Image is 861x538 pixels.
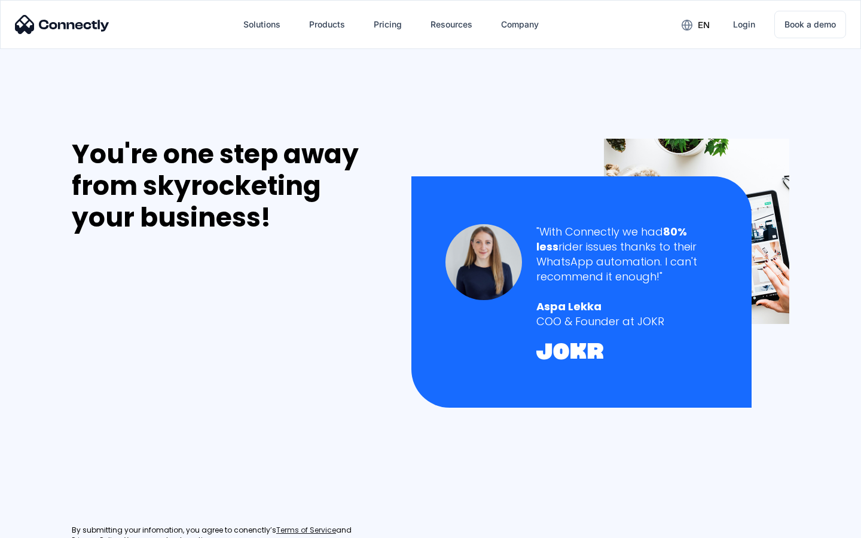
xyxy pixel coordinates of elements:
[733,16,755,33] div: Login
[536,314,717,329] div: COO & Founder at JOKR
[374,16,402,33] div: Pricing
[12,517,72,534] aside: Language selected: English
[536,299,602,314] strong: Aspa Lekka
[698,17,710,33] div: en
[243,16,280,33] div: Solutions
[430,16,472,33] div: Resources
[15,15,109,34] img: Connectly Logo
[72,139,386,233] div: You're one step away from skyrocketing your business!
[723,10,765,39] a: Login
[536,224,687,254] strong: 80% less
[536,224,717,285] div: "With Connectly we had rider issues thanks to their WhatsApp automation. I can't recommend it eno...
[24,517,72,534] ul: Language list
[364,10,411,39] a: Pricing
[276,525,336,536] a: Terms of Service
[501,16,539,33] div: Company
[774,11,846,38] a: Book a demo
[72,247,251,511] iframe: Form 0
[309,16,345,33] div: Products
